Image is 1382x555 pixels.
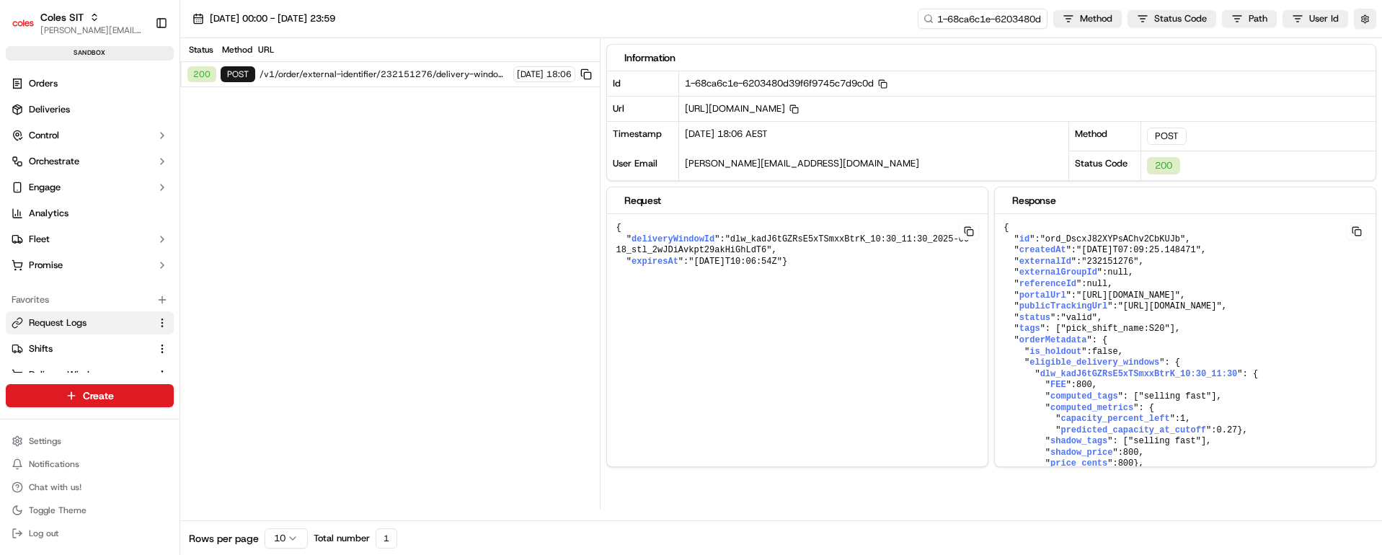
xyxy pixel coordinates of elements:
div: Id [607,71,679,96]
span: [DATE] [517,68,544,80]
button: Method [1053,10,1122,27]
span: computed_tags [1050,391,1118,401]
span: "[URL][DOMAIN_NAME]" [1118,301,1222,311]
button: Shifts [6,337,174,360]
a: Analytics [6,202,174,225]
span: Log out [29,528,58,539]
a: Delivery Windows [12,368,151,381]
span: Orchestrate [29,155,79,168]
button: Status Code [1128,10,1216,27]
span: externalGroupId [1019,267,1097,277]
span: dlw_kadJ6tGZRsE5xTSmxxBtrK_10:30_11:30 [1040,369,1238,379]
button: Toggle Theme [6,500,174,520]
span: "[URL][DOMAIN_NAME]" [1076,290,1180,301]
span: expiresAt [632,257,678,267]
a: Deliveries [6,98,174,121]
div: POST [221,66,255,82]
span: false [1092,347,1118,357]
span: User Id [1309,12,1339,25]
button: Create [6,384,174,407]
span: null [1107,267,1128,277]
button: [DATE] 00:00 - [DATE] 23:59 [186,9,342,29]
div: Response [1012,193,1358,208]
span: tags [1019,324,1040,334]
button: Notifications [6,454,174,474]
div: Request [624,193,970,208]
span: Total number [314,532,370,545]
span: createdAt [1019,245,1066,255]
div: Url [607,96,679,121]
a: Orders [6,72,174,95]
div: 1 [376,528,397,549]
span: Toggle Theme [29,505,87,516]
span: Delivery Windows [29,368,106,381]
span: "selling fast" [1128,436,1201,446]
span: Status Code [1154,12,1207,25]
span: Request Logs [29,316,87,329]
span: "[DATE]T10:06:54Z" [688,257,782,267]
button: User Id [1283,10,1348,27]
span: "selling fast" [1138,391,1211,401]
input: Type to search [918,9,1047,29]
span: shadow_price [1050,448,1112,458]
span: [DATE] 00:00 - [DATE] 23:59 [210,12,335,25]
button: Log out [6,523,174,543]
span: "valid" [1060,313,1097,323]
span: Path [1249,12,1267,25]
button: Coles SITColes SIT[PERSON_NAME][EMAIL_ADDRESS][PERSON_NAME][PERSON_NAME][DOMAIN_NAME] [6,6,149,40]
span: externalId [1019,257,1071,267]
span: predicted_capacity_at_cutoff [1060,425,1206,435]
div: Timestamp [607,122,679,151]
span: 0.27 [1216,425,1237,435]
span: Coles SIT [40,10,84,25]
span: 1-68ca6c1e-6203480d39f6f9745c7d9c0d [685,77,887,89]
span: 1 [1180,414,1185,424]
button: Settings [6,431,174,451]
span: portalUrl [1019,290,1066,301]
span: referenceId [1019,279,1076,289]
span: Deliveries [29,103,70,116]
div: Method [1069,121,1141,151]
button: Path [1222,10,1277,27]
div: Status [186,44,215,55]
span: Shifts [29,342,53,355]
div: 200 [187,66,216,82]
button: Orchestrate [6,150,174,173]
button: Delivery Windows [6,363,174,386]
span: status [1019,313,1050,323]
span: /v1/order/external-identifier/232151276/delivery-window/book [260,68,509,80]
div: 200 [1147,157,1180,174]
div: [DATE] 18:06 AEST [679,122,1068,151]
button: Chat with us! [6,477,174,497]
span: eligible_delivery_windows [1029,358,1159,368]
button: Engage [6,176,174,199]
span: price_cents [1050,458,1107,469]
span: "[DATE]T07:09:25.148471" [1076,245,1201,255]
span: [URL][DOMAIN_NAME] [685,102,799,115]
span: 18:06 [546,68,572,80]
span: [PERSON_NAME][EMAIL_ADDRESS][PERSON_NAME][PERSON_NAME][DOMAIN_NAME] [40,25,143,36]
a: Shifts [12,342,151,355]
button: Promise [6,254,174,277]
span: Chat with us! [29,481,81,493]
span: Orders [29,77,58,90]
span: 800 [1118,458,1134,469]
span: Notifications [29,458,79,470]
div: Status Code [1069,151,1141,180]
pre: { " ": , " ": } [607,214,988,276]
button: Control [6,124,174,147]
div: sandbox [6,46,174,61]
span: Fleet [29,233,50,246]
span: deliveryWindowId [632,234,714,244]
span: "pick_shift_name:S20" [1060,324,1169,334]
span: capacity_percent_left [1060,414,1169,424]
a: Request Logs [12,316,151,329]
span: Method [1080,12,1112,25]
span: "dlw_kadJ6tGZRsE5xTSmxxBtrK_10:30_11:30_2025-09-18_stl_2wJDiAvkpt29akHiGhLdT6" [616,234,974,256]
span: computed_metrics [1050,403,1133,413]
span: Engage [29,181,61,194]
span: Settings [29,435,61,447]
div: Favorites [6,288,174,311]
span: is_holdout [1029,347,1081,357]
span: 800 [1123,448,1139,458]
